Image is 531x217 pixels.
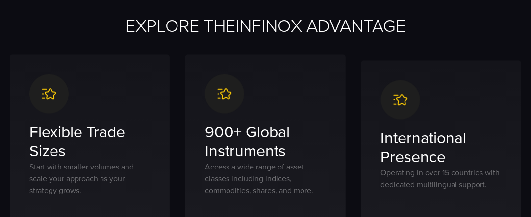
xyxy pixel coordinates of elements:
[205,74,244,114] img: 900+ Global Instruments
[205,162,326,197] p: Access a wide range of asset classes including indices, commodities, shares, and more.
[10,16,521,37] h2: EXPLORE THE
[29,74,69,114] img: Flexible Trade Sizes
[205,123,326,162] h3: 900+ Global Instruments
[29,162,150,197] p: Start with smaller volumes and scale your approach as your strategy grows.
[381,80,420,120] img: International Presence
[381,168,502,191] p: Operating in over 15 countries with dedicated multilingual support.
[381,129,502,168] h3: International Presence
[235,16,405,37] span: INFINOX ADVANTAGE
[29,123,150,162] h3: Flexible Trade Sizes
